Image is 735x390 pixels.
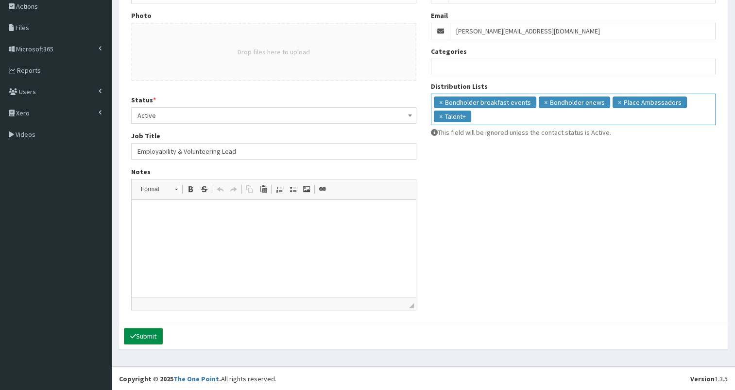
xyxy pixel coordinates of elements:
[434,111,471,122] li: Talent+
[690,374,728,384] div: 1.3.5
[184,183,197,195] a: Bold (Ctrl+B)
[439,112,443,121] span: ×
[300,183,313,195] a: Image
[613,97,687,108] li: Place Ambassadors
[690,374,715,383] b: Version
[431,81,488,91] label: Distribution Lists
[544,97,547,107] span: ×
[131,107,416,124] span: Active
[136,182,183,196] a: Format
[136,183,170,195] span: Format
[539,97,610,108] li: Bondholder enews
[131,11,152,20] label: Photo
[119,374,221,383] strong: Copyright © 2025 .
[17,66,41,75] span: Reports
[16,130,35,139] span: Videos
[256,183,270,195] a: Paste (Ctrl+V)
[227,183,240,195] a: Redo (Ctrl+Y)
[238,47,310,57] button: Drop files here to upload
[16,45,53,53] span: Microsoft365
[243,183,256,195] a: Copy (Ctrl+C)
[439,97,443,107] span: ×
[16,2,38,11] span: Actions
[137,109,410,122] span: Active
[431,128,716,137] p: This field will be ignored unless the contact status is Active.
[434,97,536,108] li: Bondholder breakfast events
[131,131,160,141] label: Job Title
[431,11,448,20] label: Email
[131,95,156,105] label: Status
[409,303,414,308] span: Drag to resize
[213,183,227,195] a: Undo (Ctrl+Z)
[431,47,467,56] label: Categories
[273,183,286,195] a: Insert/Remove Numbered List
[132,200,416,297] iframe: Rich Text Editor, notes
[286,183,300,195] a: Insert/Remove Bulleted List
[131,167,151,177] label: Notes
[124,328,163,344] button: Submit
[16,109,30,117] span: Xero
[16,23,29,32] span: Files
[197,183,211,195] a: Strike Through
[316,183,329,195] a: Link (Ctrl+L)
[19,87,36,96] span: Users
[618,97,621,107] span: ×
[173,374,219,383] a: The One Point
